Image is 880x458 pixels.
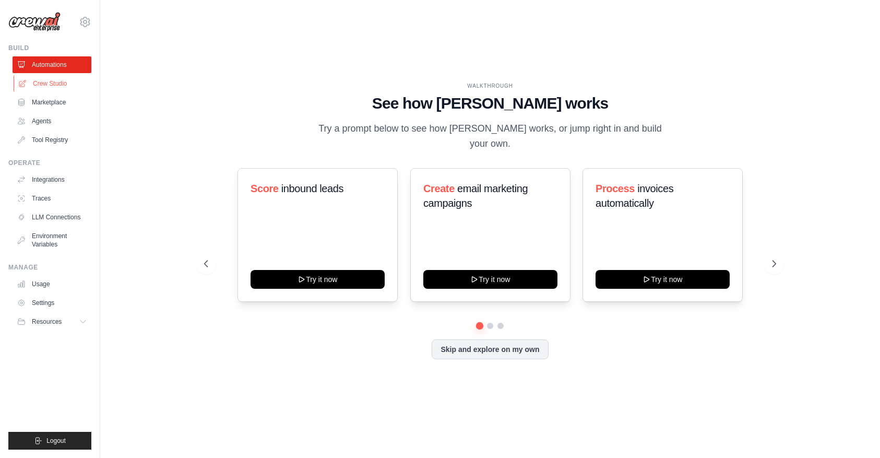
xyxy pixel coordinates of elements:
a: LLM Connections [13,209,91,226]
a: Crew Studio [14,75,92,92]
div: WALKTHROUGH [204,82,776,90]
div: Build [8,44,91,52]
a: Usage [13,276,91,292]
img: Logo [8,12,61,32]
span: Score [251,183,279,194]
a: Tool Registry [13,132,91,148]
a: Automations [13,56,91,73]
button: Try it now [251,270,385,289]
button: Try it now [423,270,557,289]
a: Integrations [13,171,91,188]
button: Skip and explore on my own [432,339,548,359]
div: Manage [8,263,91,272]
a: Marketplace [13,94,91,111]
a: Agents [13,113,91,130]
span: Logout [46,437,66,445]
span: Create [423,183,455,194]
span: Resources [32,318,62,326]
a: Traces [13,190,91,207]
button: Try it now [596,270,730,289]
button: Logout [8,432,91,450]
h1: See how [PERSON_NAME] works [204,94,776,113]
p: Try a prompt below to see how [PERSON_NAME] works, or jump right in and build your own. [315,121,665,152]
a: Settings [13,295,91,311]
span: Process [596,183,635,194]
span: inbound leads [281,183,343,194]
button: Resources [13,313,91,330]
a: Environment Variables [13,228,91,253]
span: email marketing campaigns [423,183,528,209]
div: Operate [8,159,91,167]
